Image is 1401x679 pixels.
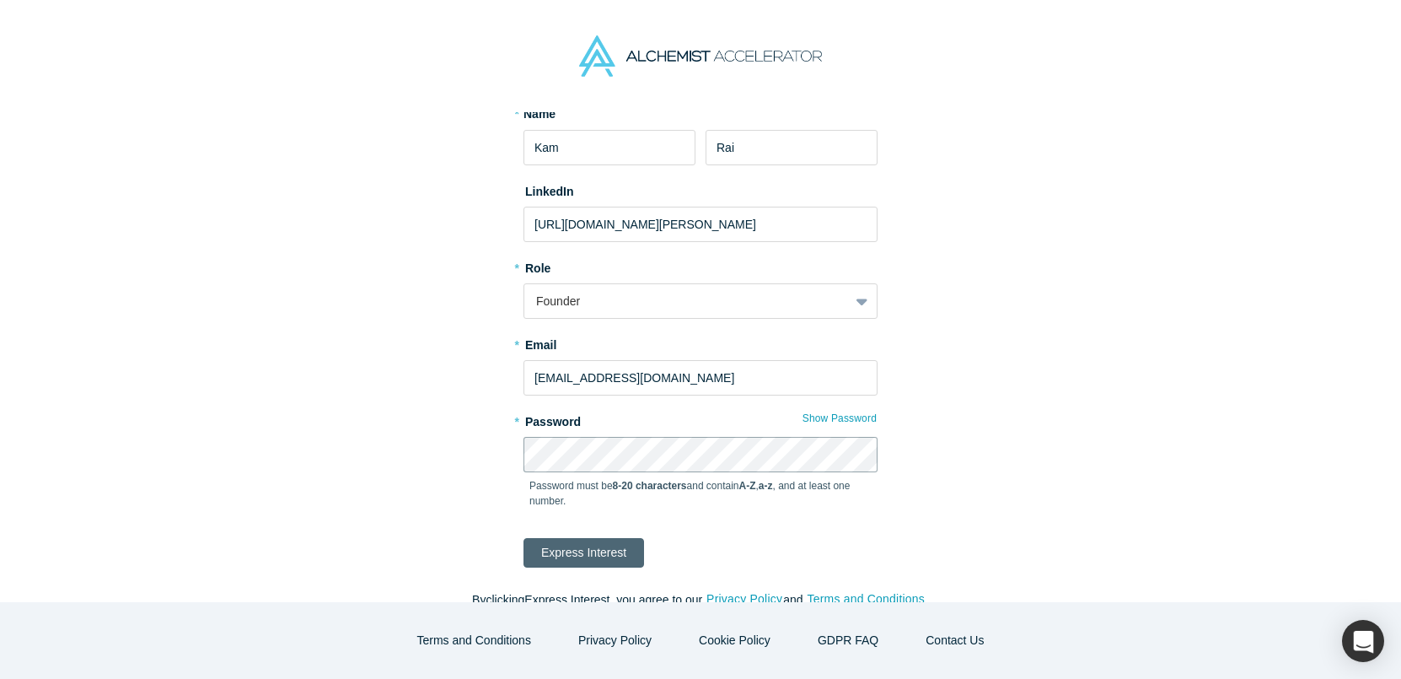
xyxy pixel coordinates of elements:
[908,626,1001,655] button: Contact Us
[523,130,695,165] input: First Name
[739,480,756,492] strong: A-Z
[759,480,773,492] strong: a-z
[523,407,878,431] label: Password
[536,293,837,310] div: Founder
[561,626,669,655] button: Privacy Policy
[706,590,783,609] button: Privacy Policy
[706,130,878,165] input: Last Name
[523,105,556,123] label: Name
[613,480,687,492] strong: 8-20 characters
[802,407,878,429] button: Show Password
[800,626,896,655] a: GDPR FAQ
[529,478,872,509] p: Password must be and contain , , and at least one number.
[346,591,1055,609] p: By clicking Express Interest , you agree to our and .
[523,331,878,354] label: Email
[523,177,574,201] label: LinkedIn
[681,626,788,655] button: Cookie Policy
[806,590,926,609] button: Terms and Conditions
[523,538,644,568] button: Express Interest
[523,254,878,278] label: Role
[400,626,549,655] button: Terms and Conditions
[579,35,822,77] img: Alchemist Accelerator Logo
